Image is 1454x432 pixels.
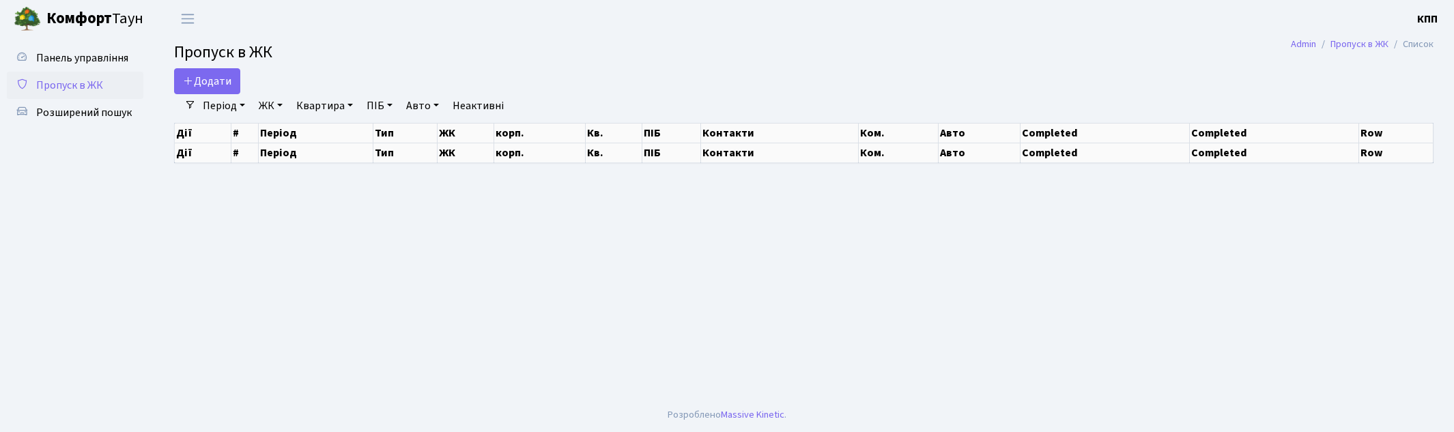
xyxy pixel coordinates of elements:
th: Ком. [858,143,938,162]
a: Авто [401,94,444,117]
a: Massive Kinetic [721,407,784,422]
a: ПІБ [361,94,398,117]
div: Розроблено . [668,407,786,422]
a: Пропуск в ЖК [1330,37,1388,51]
th: Авто [938,143,1020,162]
nav: breadcrumb [1270,30,1454,59]
a: КПП [1417,11,1438,27]
th: Row [1359,143,1434,162]
a: Пропуск в ЖК [7,72,143,99]
th: Completed [1190,123,1359,143]
th: # [231,123,258,143]
th: Row [1359,123,1434,143]
a: ЖК [253,94,288,117]
button: Переключити навігацію [171,8,205,30]
th: ЖК [438,123,494,143]
span: Розширений пошук [36,105,132,120]
th: Контакти [700,143,858,162]
th: ПІБ [642,143,701,162]
a: Додати [174,68,240,94]
b: Комфорт [46,8,112,29]
th: Період [258,143,373,162]
span: Пропуск в ЖК [174,40,272,64]
img: logo.png [14,5,41,33]
th: Авто [938,123,1020,143]
span: Пропуск в ЖК [36,78,103,93]
li: Список [1388,37,1434,52]
th: Completed [1020,123,1189,143]
th: Тип [373,143,438,162]
th: Completed [1190,143,1359,162]
a: Admin [1291,37,1316,51]
th: корп. [494,123,586,143]
th: Тип [373,123,438,143]
a: Панель управління [7,44,143,72]
th: Кв. [586,123,642,143]
a: Квартира [291,94,358,117]
th: Дії [175,143,231,162]
th: корп. [494,143,586,162]
span: Додати [183,74,231,89]
th: Дії [175,123,231,143]
th: Ком. [858,123,938,143]
th: # [231,143,258,162]
span: Таун [46,8,143,31]
th: ПІБ [642,123,701,143]
b: КПП [1417,12,1438,27]
th: ЖК [438,143,494,162]
th: Completed [1020,143,1189,162]
th: Період [258,123,373,143]
span: Панель управління [36,51,128,66]
th: Кв. [586,143,642,162]
a: Період [197,94,251,117]
a: Неактивні [447,94,509,117]
th: Контакти [700,123,858,143]
a: Розширений пошук [7,99,143,126]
